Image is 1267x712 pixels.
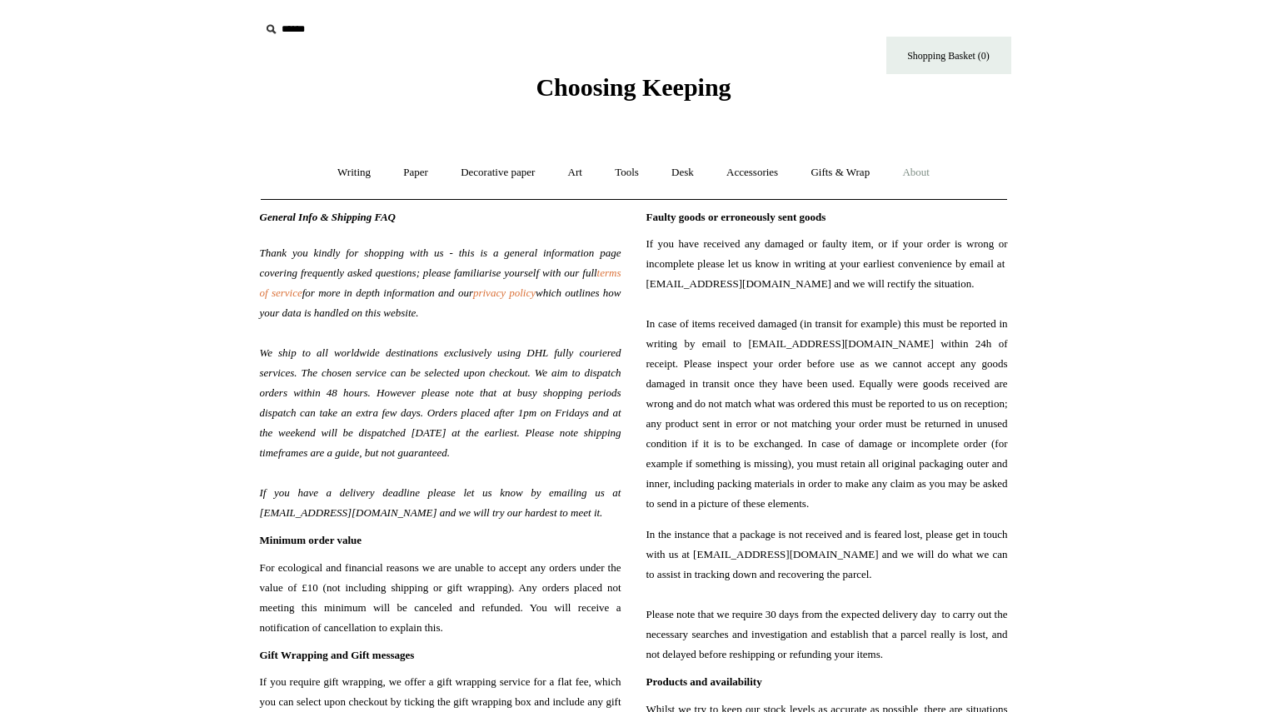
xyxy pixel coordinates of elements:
[600,151,654,195] a: Tools
[260,246,621,279] span: Thank you kindly for shopping with us - this is a general information page covering frequently as...
[388,151,443,195] a: Paper
[322,151,386,195] a: Writing
[646,234,1008,514] span: If you have received any damaged or faulty item, or if your order is wrong or incomplete please l...
[446,151,550,195] a: Decorative paper
[302,286,473,299] span: for more in depth information and our
[553,151,597,195] a: Art
[646,211,826,223] span: Faulty goods or erroneously sent goods
[646,675,762,688] span: Products and availability
[260,649,415,661] span: Gift Wrapping and Gift messages
[711,151,793,195] a: Accessories
[886,37,1011,74] a: Shopping Basket (0)
[536,87,731,98] a: Choosing Keeping
[887,151,945,195] a: About
[536,73,731,101] span: Choosing Keeping
[656,151,709,195] a: Desk
[260,558,621,638] span: For ecological and financial reasons we are unable to accept any orders under the value of £10 (n...
[260,211,397,223] span: General Info & Shipping FAQ
[473,286,536,299] a: privacy policy
[260,534,362,546] span: Minimum order value
[260,286,621,519] span: which outlines how your data is handled on this website. We ship to all worldwide destinations ex...
[796,151,885,195] a: Gifts & Wrap
[646,525,1008,665] span: In the instance that a package is not received and is feared lost, please get in touch with us at...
